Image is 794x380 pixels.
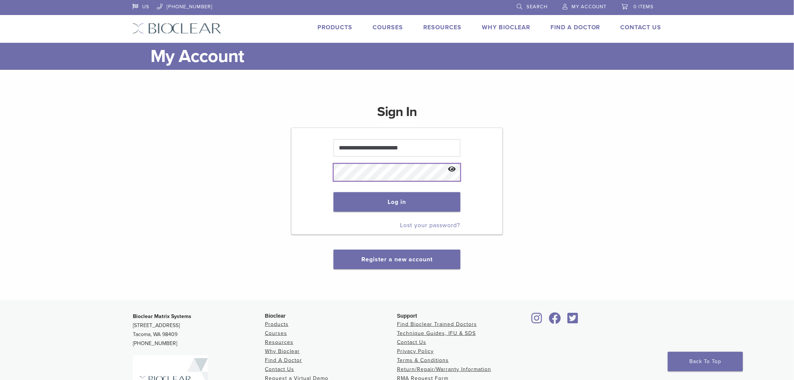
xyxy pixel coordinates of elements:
a: Products [317,24,352,31]
span: 0 items [634,4,654,10]
a: Why Bioclear [482,24,530,31]
a: Resources [423,24,462,31]
a: Courses [373,24,403,31]
a: Bioclear [529,317,545,324]
a: Products [265,321,289,327]
a: Lost your password? [400,222,460,229]
button: Show password [444,160,460,179]
a: Contact Us [621,24,662,31]
a: Find Bioclear Trained Doctors [397,321,477,327]
span: Search [526,4,547,10]
a: Technique Guides, IFU & SDS [397,330,476,336]
span: Bioclear [265,313,286,319]
button: Log in [334,192,460,212]
a: Bioclear [546,317,564,324]
span: My Account [571,4,607,10]
a: Back To Top [668,352,743,371]
a: Bioclear [565,317,581,324]
strong: Bioclear Matrix Systems [133,313,191,320]
a: Return/Repair/Warranty Information [397,366,491,372]
a: Resources [265,339,293,345]
a: Why Bioclear [265,348,300,354]
img: Bioclear [132,23,221,34]
a: Terms & Conditions [397,357,449,363]
a: Find A Doctor [550,24,600,31]
a: Privacy Policy [397,348,434,354]
a: Find A Doctor [265,357,302,363]
a: Register a new account [361,256,433,263]
a: Contact Us [397,339,426,345]
a: Contact Us [265,366,294,372]
h1: Sign In [377,103,417,127]
p: [STREET_ADDRESS] Tacoma, WA 98409 [PHONE_NUMBER] [133,312,265,348]
a: Courses [265,330,287,336]
button: Register a new account [334,250,460,269]
span: Support [397,313,417,319]
h1: My Account [150,43,662,70]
